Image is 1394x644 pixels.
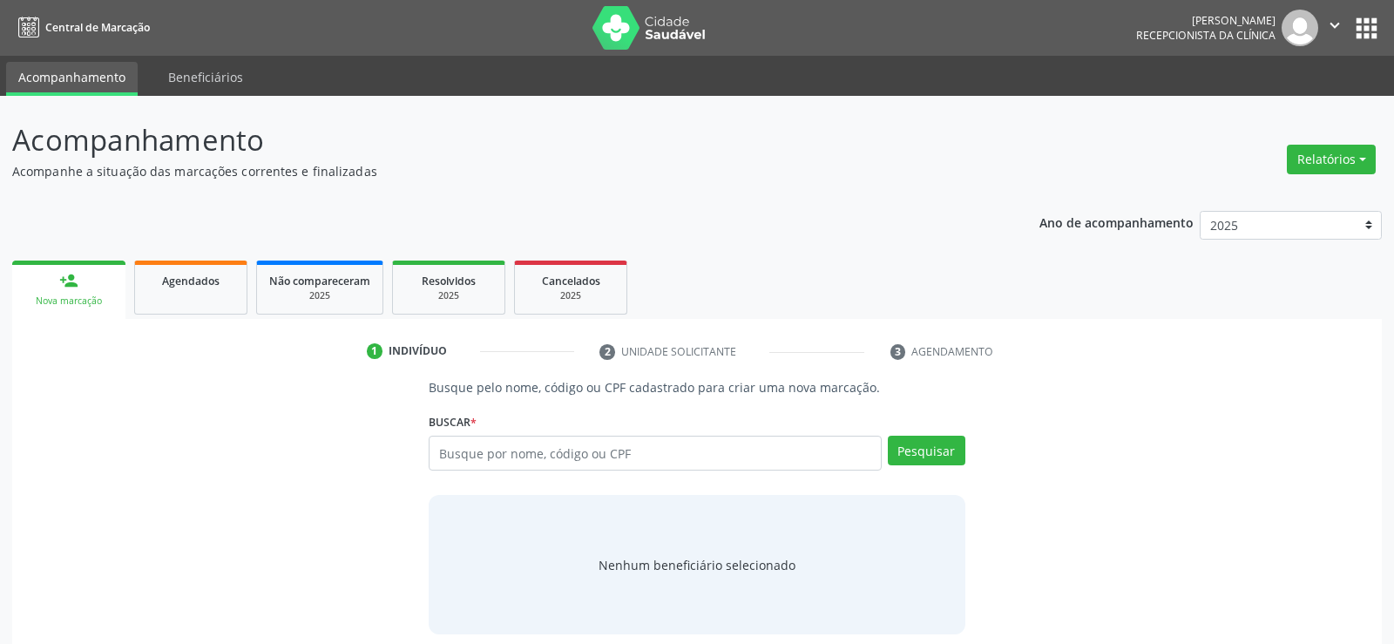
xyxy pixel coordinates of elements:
a: Beneficiários [156,62,255,92]
div: 2025 [269,289,370,302]
div: Nova marcação [24,295,113,308]
a: Acompanhamento [6,62,138,96]
label: Buscar [429,409,477,436]
div: [PERSON_NAME] [1136,13,1276,28]
div: 2025 [405,289,492,302]
a: Central de Marcação [12,13,150,42]
p: Busque pelo nome, código ou CPF cadastrado para criar uma nova marcação. [429,378,964,397]
span: Cancelados [542,274,600,288]
img: img [1282,10,1318,46]
div: person_add [59,271,78,290]
div: 1 [367,343,382,359]
span: Resolvidos [422,274,476,288]
p: Acompanhe a situação das marcações correntes e finalizadas [12,162,971,180]
span: Não compareceram [269,274,370,288]
span: Agendados [162,274,220,288]
i:  [1325,16,1344,35]
div: 2025 [527,289,614,302]
button: Pesquisar [888,436,965,465]
button:  [1318,10,1351,46]
button: apps [1351,13,1382,44]
span: Nenhum beneficiário selecionado [599,556,795,574]
span: Central de Marcação [45,20,150,35]
button: Relatórios [1287,145,1376,174]
span: Recepcionista da clínica [1136,28,1276,43]
p: Acompanhamento [12,119,971,162]
p: Ano de acompanhamento [1039,211,1194,233]
div: Indivíduo [389,343,447,359]
input: Busque por nome, código ou CPF [429,436,881,471]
